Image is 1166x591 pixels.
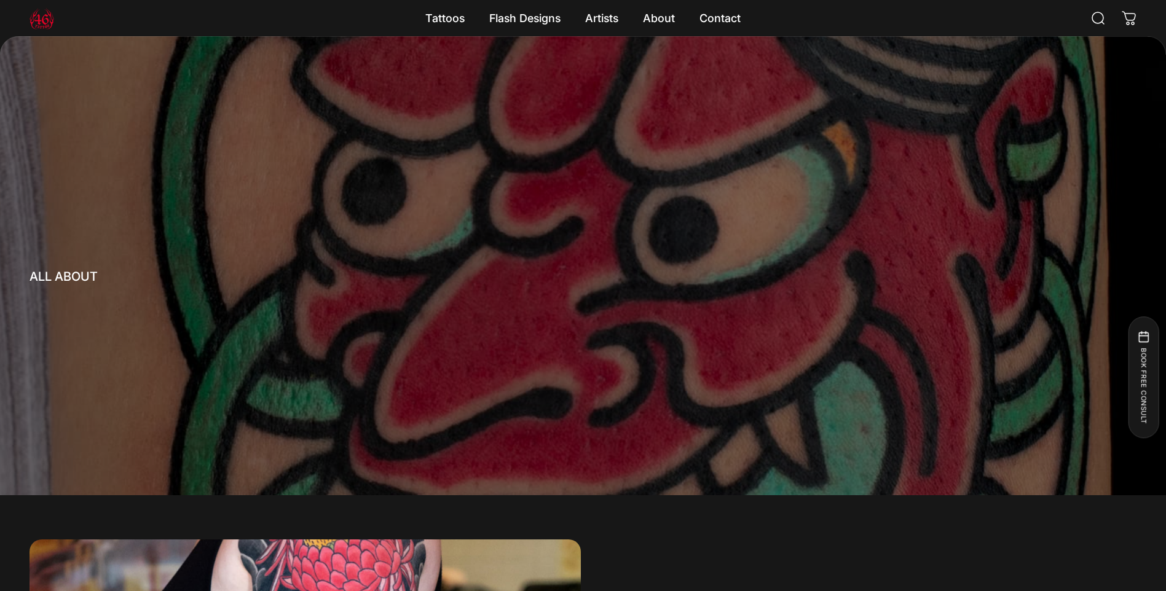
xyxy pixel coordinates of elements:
a: Contact [687,6,753,31]
summary: Flash Designs [477,6,573,31]
strong: ALL ABOUT [30,269,98,284]
nav: Primary [413,6,753,31]
button: BOOK FREE CONSULT [1128,316,1159,438]
summary: About [631,6,687,31]
summary: Tattoos [413,6,477,31]
a: 0 items [1116,5,1143,32]
summary: Artists [573,6,631,31]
